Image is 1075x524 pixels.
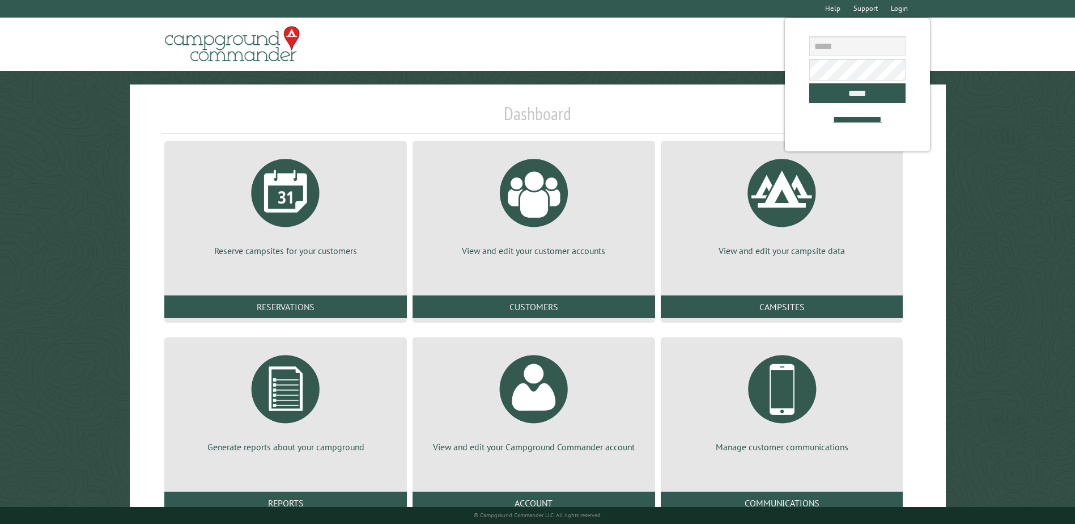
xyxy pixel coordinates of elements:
[674,244,890,257] p: View and edit your campsite data
[413,295,655,318] a: Customers
[164,492,407,514] a: Reports
[426,441,641,453] p: View and edit your Campground Commander account
[674,346,890,453] a: Manage customer communications
[426,244,641,257] p: View and edit your customer accounts
[661,492,903,514] a: Communications
[178,244,393,257] p: Reserve campsites for your customers
[413,492,655,514] a: Account
[661,295,903,318] a: Campsites
[474,512,602,519] small: © Campground Commander LLC. All rights reserved.
[162,103,913,134] h1: Dashboard
[674,441,890,453] p: Manage customer communications
[178,150,393,257] a: Reserve campsites for your customers
[164,295,407,318] a: Reservations
[178,346,393,453] a: Generate reports about your campground
[178,441,393,453] p: Generate reports about your campground
[674,150,890,257] a: View and edit your campsite data
[162,22,303,66] img: Campground Commander
[426,150,641,257] a: View and edit your customer accounts
[426,346,641,453] a: View and edit your Campground Commander account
